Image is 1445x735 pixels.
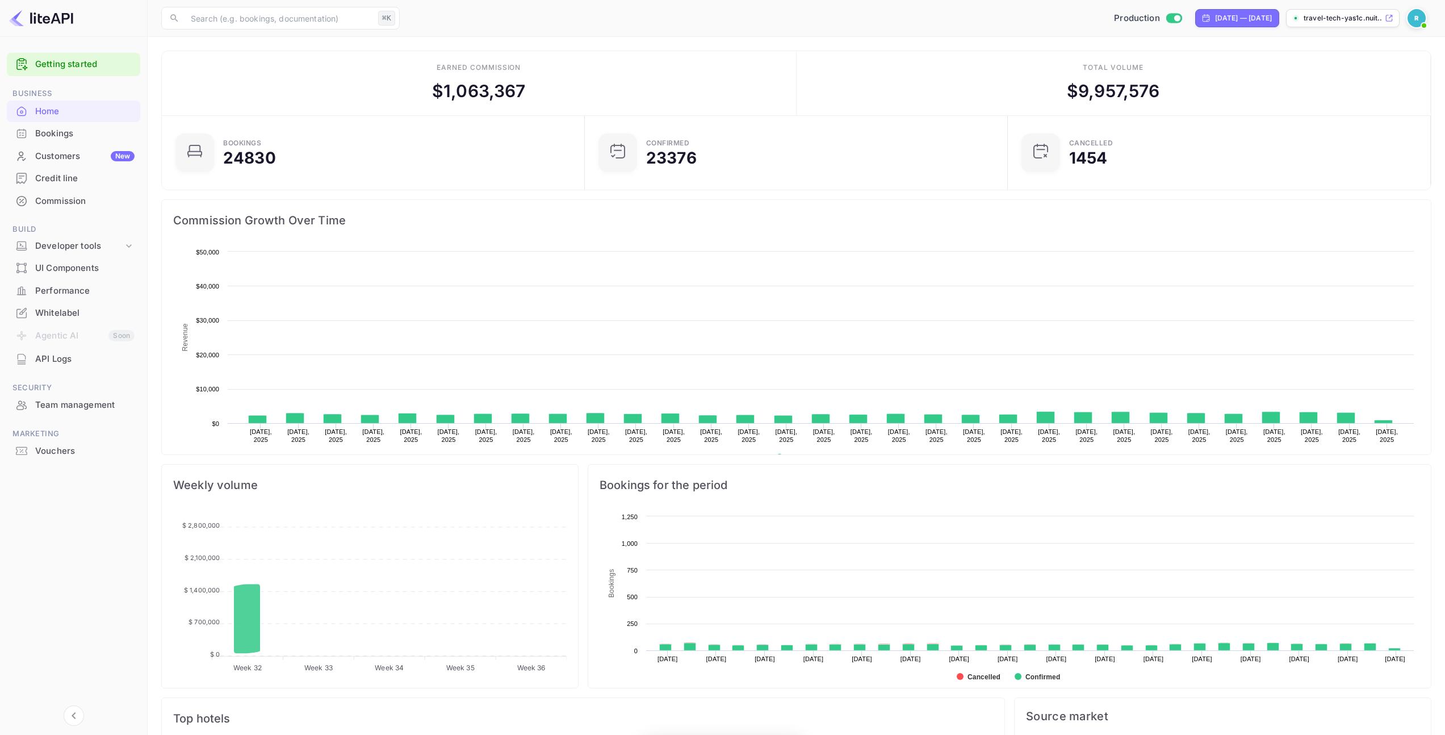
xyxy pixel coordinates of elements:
text: [DATE] [900,655,921,662]
text: [DATE], 2025 [287,428,309,443]
tspan: Week 36 [517,663,546,672]
div: Home [7,101,140,123]
span: Business [7,87,140,100]
a: UI Components [7,257,140,278]
div: Whitelabel [7,302,140,324]
div: 24830 [223,150,276,166]
a: Credit line [7,168,140,189]
div: Commission [35,195,135,208]
text: [DATE], 2025 [400,428,422,443]
text: [DATE], 2025 [1376,428,1398,443]
img: Revolut [1408,9,1426,27]
div: Earned commission [437,62,521,73]
span: Weekly volume [173,476,567,494]
text: [DATE] [1338,655,1358,662]
text: [DATE], 2025 [475,428,497,443]
text: $20,000 [196,352,219,358]
text: 250 [627,620,638,627]
div: Bookings [223,140,261,147]
text: $40,000 [196,283,219,290]
text: 1,000 [622,540,638,547]
tspan: Week 35 [446,663,475,672]
div: Team management [7,394,140,416]
text: [DATE], 2025 [1338,428,1360,443]
text: Cancelled [967,673,1000,681]
text: [DATE] [657,655,678,662]
text: [DATE] [706,655,727,662]
text: [DATE], 2025 [1188,428,1211,443]
text: [DATE], 2025 [738,428,760,443]
div: Vouchers [7,440,140,462]
text: [DATE], 2025 [1226,428,1248,443]
text: $30,000 [196,317,219,324]
text: [DATE] [949,655,969,662]
text: [DATE], 2025 [1038,428,1060,443]
tspan: Week 33 [304,663,333,672]
text: $10,000 [196,386,219,392]
div: Performance [7,280,140,302]
text: [DATE], 2025 [588,428,610,443]
a: Home [7,101,140,122]
div: Performance [35,285,135,298]
span: Marketing [7,428,140,440]
text: [DATE], 2025 [963,428,985,443]
text: [DATE], 2025 [1000,428,1023,443]
div: Click to change the date range period [1195,9,1279,27]
div: CustomersNew [7,145,140,168]
span: Production [1114,12,1160,25]
div: API Logs [7,348,140,370]
div: $ 1,063,367 [432,78,526,104]
img: LiteAPI logo [9,9,73,27]
text: [DATE], 2025 [1151,428,1173,443]
div: Credit line [35,172,135,185]
div: Switch to Sandbox mode [1109,12,1186,25]
text: [DATE], 2025 [325,428,347,443]
tspan: $ 0 [210,650,220,658]
text: [DATE] [1095,655,1115,662]
text: [DATE] [1289,655,1309,662]
span: Commission Growth Over Time [173,211,1419,229]
div: API Logs [35,353,135,366]
a: Commission [7,190,140,211]
div: Bookings [7,123,140,145]
div: [DATE] — [DATE] [1215,13,1272,23]
div: $ 9,957,576 [1067,78,1160,104]
div: Home [35,105,135,118]
div: Total volume [1083,62,1144,73]
text: [DATE], 2025 [625,428,647,443]
div: 23376 [646,150,697,166]
text: [DATE], 2025 [250,428,272,443]
text: [DATE], 2025 [888,428,910,443]
text: [DATE] [852,655,872,662]
div: Credit line [7,168,140,190]
div: Getting started [7,53,140,76]
button: Collapse navigation [64,705,84,726]
div: Vouchers [35,445,135,458]
div: ⌘K [378,11,395,26]
text: [DATE] [1144,655,1164,662]
a: Getting started [35,58,135,71]
tspan: Week 32 [233,663,262,672]
text: 500 [627,594,638,600]
a: Whitelabel [7,302,140,323]
div: CANCELLED [1069,140,1113,147]
span: Bookings for the period [600,476,1419,494]
text: 1,250 [622,513,638,520]
text: [DATE] [755,655,775,662]
text: [DATE], 2025 [1075,428,1098,443]
span: Top hotels [173,709,993,728]
span: Build [7,223,140,236]
text: [DATE] [1241,655,1261,662]
text: [DATE], 2025 [362,428,384,443]
text: [DATE] [803,655,824,662]
text: Bookings [608,569,615,598]
tspan: Week 34 [375,663,404,672]
text: $50,000 [196,249,219,256]
tspan: $ 1,400,000 [184,586,220,594]
div: Confirmed [646,140,690,147]
a: Team management [7,394,140,415]
text: [DATE], 2025 [1113,428,1135,443]
div: Developer tools [35,240,123,253]
a: Performance [7,280,140,301]
tspan: $ 2,100,000 [185,554,220,562]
